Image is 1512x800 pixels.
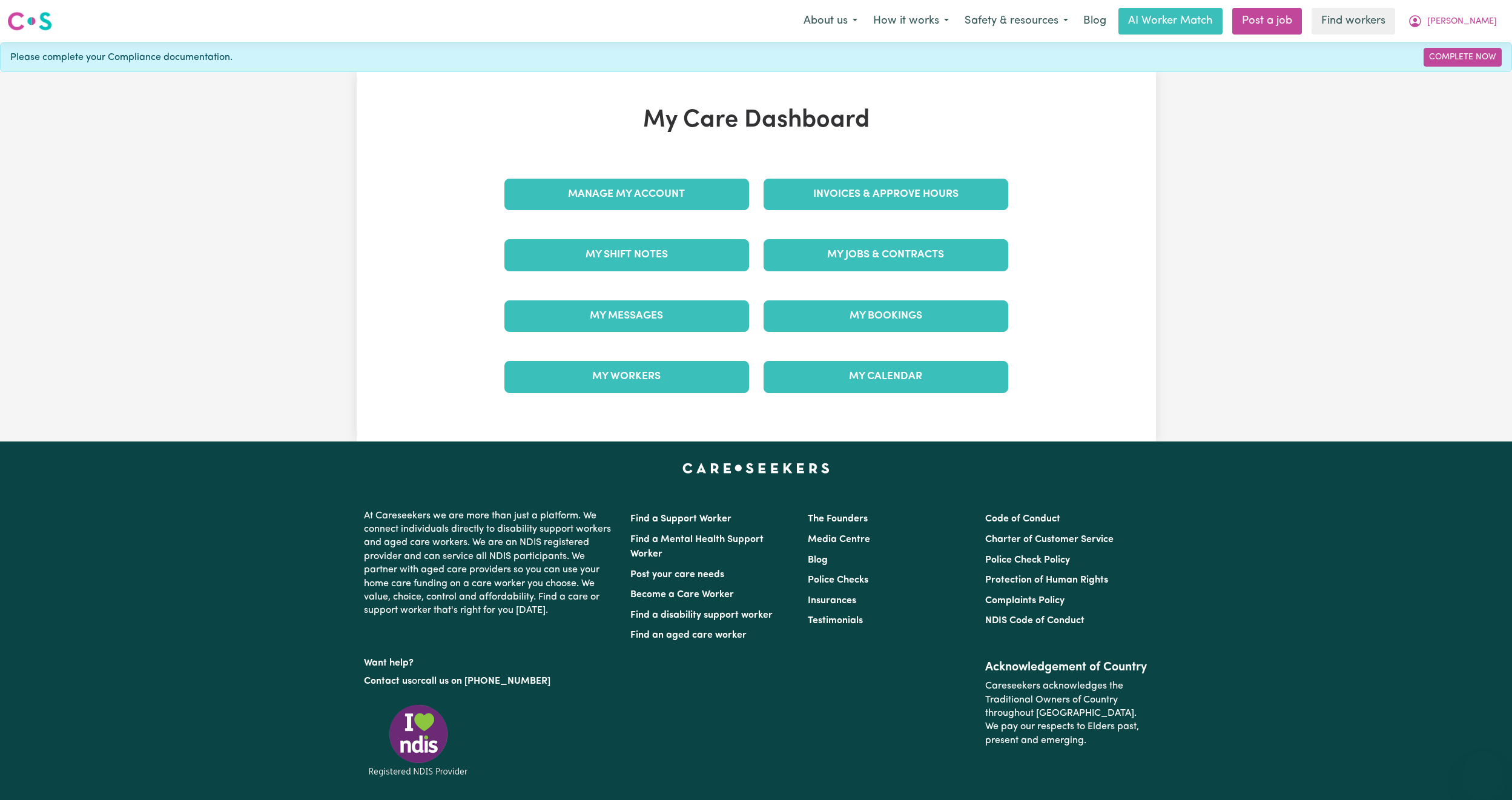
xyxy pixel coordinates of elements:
[808,535,870,544] a: Media Centre
[630,610,773,620] a: Find a disability support worker
[985,596,1065,606] a: Complaints Policy
[1400,8,1505,34] button: My Account
[364,504,616,623] p: At Careseekers we are more than just a platform. We connect individuals directly to disability su...
[808,575,868,585] a: Police Checks
[504,239,749,271] a: My Shift Notes
[421,676,550,686] a: call us on [PHONE_NUMBER]
[364,652,616,670] p: Want help?
[985,660,1148,675] h2: Acknowledgement of Country
[764,179,1008,210] a: Invoices & Approve Hours
[764,300,1008,332] a: My Bookings
[985,575,1108,585] a: Protection of Human Rights
[985,514,1060,524] a: Code of Conduct
[364,702,473,778] img: Registered NDIS provider
[985,616,1084,626] a: NDIS Code of Conduct
[808,596,856,606] a: Insurances
[682,463,830,473] a: Careseekers home page
[985,535,1114,544] a: Charter of Customer Service
[764,361,1008,392] a: My Calendar
[985,675,1148,752] p: Careseekers acknowledges the Traditional Owners of Country throughout [GEOGRAPHIC_DATA]. We pay o...
[1312,8,1395,35] a: Find workers
[1076,8,1114,35] a: Blog
[504,361,749,392] a: My Workers
[1427,15,1497,28] span: [PERSON_NAME]
[504,300,749,332] a: My Messages
[364,670,616,693] p: or
[808,555,828,565] a: Blog
[796,8,865,34] button: About us
[1232,8,1302,35] a: Post a job
[10,50,233,65] span: Please complete your Compliance documentation.
[504,179,749,210] a: Manage My Account
[630,535,764,559] a: Find a Mental Health Support Worker
[1118,8,1223,35] a: AI Worker Match
[497,106,1015,135] h1: My Care Dashboard
[808,514,868,524] a: The Founders
[630,570,724,580] a: Post your care needs
[1464,752,1502,790] iframe: Button to launch messaging window, conversation in progress
[630,514,731,524] a: Find a Support Worker
[7,7,52,35] a: Careseekers logo
[1424,48,1502,67] a: Complete Now
[985,555,1070,565] a: Police Check Policy
[364,676,412,686] a: Contact us
[7,10,52,32] img: Careseekers logo
[630,630,747,640] a: Find an aged care worker
[630,590,734,600] a: Become a Care Worker
[764,239,1008,271] a: My Jobs & Contracts
[865,8,957,34] button: How it works
[957,8,1076,34] button: Safety & resources
[808,616,863,626] a: Testimonials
